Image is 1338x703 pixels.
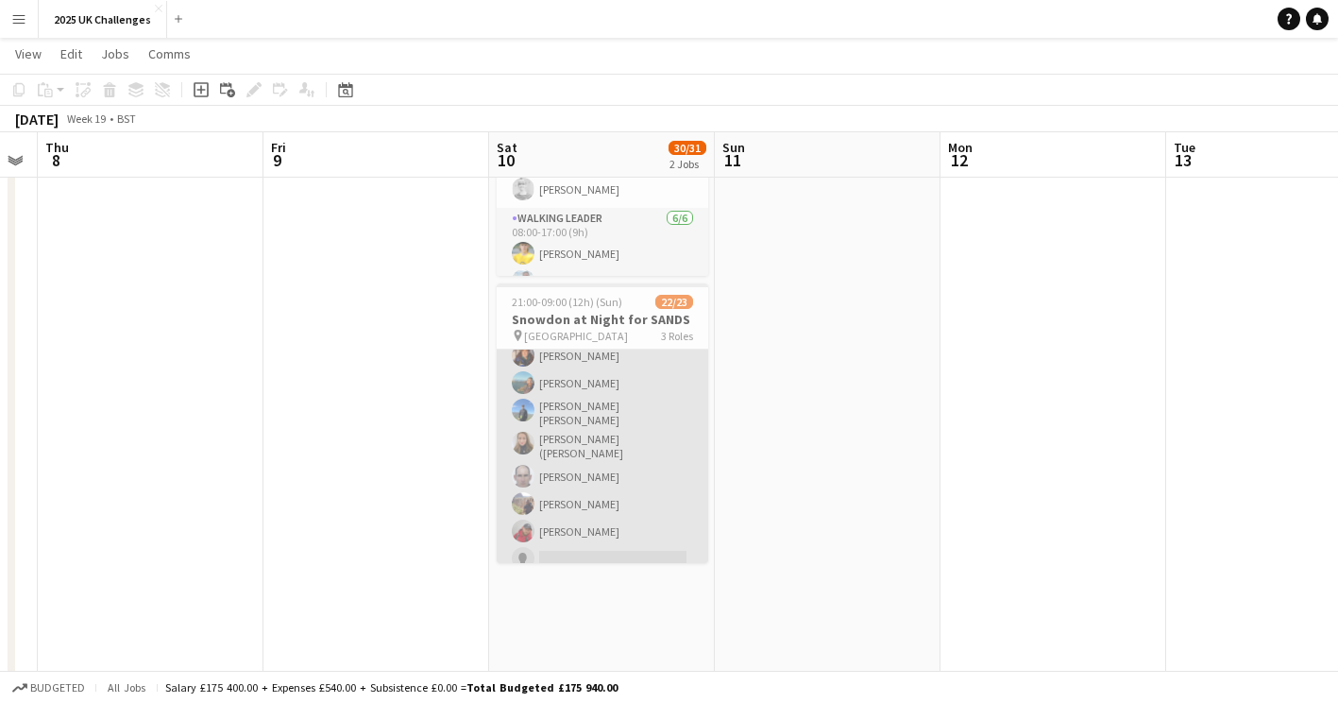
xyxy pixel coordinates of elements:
span: 30/31 [669,141,706,155]
span: 8 [42,149,69,171]
a: View [8,42,49,66]
div: 2 Jobs [669,157,705,171]
button: Budgeted [9,677,88,698]
app-card-role: Walking Leader6/608:00-17:00 (9h)[PERSON_NAME][PERSON_NAME] [497,208,708,409]
a: Edit [53,42,90,66]
span: Comms [148,45,191,62]
span: All jobs [104,680,149,694]
span: Budgeted [30,681,85,694]
button: 2025 UK Challenges [39,1,167,38]
span: 21:00-09:00 (12h) (Sun) [512,295,622,309]
span: Total Budgeted £175 940.00 [466,680,618,694]
span: 22/23 [655,295,693,309]
span: 11 [720,149,745,171]
span: Jobs [101,45,129,62]
h3: Snowdon at Night for SANDS [497,311,708,328]
span: 9 [268,149,286,171]
div: [DATE] [15,110,59,129]
div: BST [117,111,136,126]
span: Sun [722,139,745,156]
span: 10 [494,149,517,171]
div: Salary £175 400.00 + Expenses £540.00 + Subsistence £0.00 = [165,680,618,694]
app-job-card: 21:00-09:00 (12h) (Sun)22/23Snowdon at Night for SANDS [GEOGRAPHIC_DATA]3 Roles[PERSON_NAME][PERS... [497,283,708,563]
span: Sat [497,139,517,156]
span: Mon [948,139,973,156]
a: Comms [141,42,198,66]
span: Fri [271,139,286,156]
span: Thu [45,139,69,156]
span: 13 [1171,149,1195,171]
span: Tue [1174,139,1195,156]
span: 12 [945,149,973,171]
span: 3 Roles [661,329,693,343]
span: Edit [60,45,82,62]
a: Jobs [93,42,137,66]
span: View [15,45,42,62]
span: Week 19 [62,111,110,126]
span: [GEOGRAPHIC_DATA] [524,329,628,343]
